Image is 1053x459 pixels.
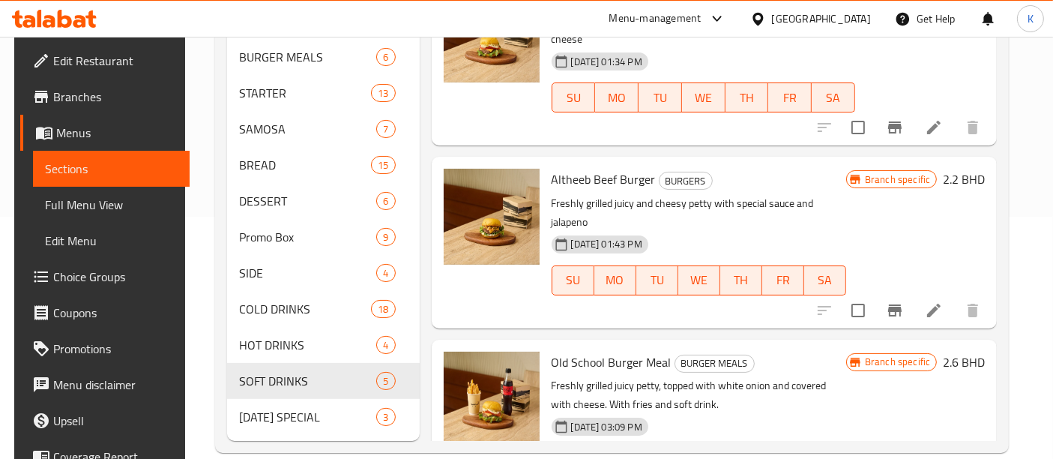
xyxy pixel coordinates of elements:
[552,82,596,112] button: SU
[239,264,377,282] span: SIDE
[20,403,190,439] a: Upsell
[371,300,395,318] div: items
[53,412,178,430] span: Upsell
[239,84,372,102] span: STARTER
[842,295,874,326] span: Select to update
[239,228,377,246] span: Promo Box
[20,115,190,151] a: Menus
[239,48,377,66] div: BURGER MEALS
[377,194,394,208] span: 6
[600,269,630,291] span: MO
[239,408,377,426] div: RAMADAN SPECIAL
[720,265,762,295] button: TH
[53,340,178,358] span: Promotions
[731,87,763,109] span: TH
[595,82,639,112] button: MO
[227,399,420,435] div: [DATE] SPECIAL3
[565,420,648,434] span: [DATE] 03:09 PM
[725,82,769,112] button: TH
[372,302,394,316] span: 18
[45,196,178,214] span: Full Menu View
[377,266,394,280] span: 4
[239,192,377,210] span: DESSERT
[227,147,420,183] div: BREAD15
[925,301,943,319] a: Edit menu item
[955,292,991,328] button: delete
[639,82,682,112] button: TU
[768,82,812,112] button: FR
[376,48,395,66] div: items
[444,352,540,448] img: Old School Burger Meal
[239,120,377,138] div: SAMOSA
[45,160,178,178] span: Sections
[227,39,420,75] div: BURGER MEALS6
[227,255,420,291] div: SIDE4
[239,372,377,390] span: SOFT DRINKS
[812,82,855,112] button: SA
[53,376,178,394] span: Menu disclaimer
[762,265,804,295] button: FR
[227,219,420,255] div: Promo Box9
[227,363,420,399] div: SOFT DRINKS5
[53,52,178,70] span: Edit Restaurant
[688,87,719,109] span: WE
[859,172,936,187] span: Branch specific
[552,168,656,190] span: Altheeb Beef Burger
[682,82,725,112] button: WE
[552,376,846,414] p: Freshly grilled juicy petty, topped with white onion and covered with cheese. With fries and soft...
[552,265,594,295] button: SU
[377,50,394,64] span: 6
[675,355,755,373] div: BURGER MEALS
[239,336,377,354] span: HOT DRINKS
[227,183,420,219] div: DESSERT6
[594,265,636,295] button: MO
[925,118,943,136] a: Edit menu item
[45,232,178,250] span: Edit Menu
[53,268,178,286] span: Choice Groups
[601,87,633,109] span: MO
[678,265,720,295] button: WE
[53,304,178,322] span: Coupons
[377,230,394,244] span: 9
[376,264,395,282] div: items
[227,291,420,327] div: COLD DRINKS18
[377,122,394,136] span: 7
[372,86,394,100] span: 13
[444,169,540,265] img: Altheeb Beef Burger
[376,372,395,390] div: items
[804,265,846,295] button: SA
[377,410,394,424] span: 3
[774,87,806,109] span: FR
[33,187,190,223] a: Full Menu View
[372,158,394,172] span: 15
[609,10,702,28] div: Menu-management
[877,109,913,145] button: Branch-specific-item
[877,292,913,328] button: Branch-specific-item
[552,351,672,373] span: Old School Burger Meal
[371,156,395,174] div: items
[645,87,676,109] span: TU
[33,223,190,259] a: Edit Menu
[565,237,648,251] span: [DATE] 01:43 PM
[377,338,394,352] span: 4
[53,88,178,106] span: Branches
[726,269,756,291] span: TH
[20,295,190,331] a: Coupons
[818,87,849,109] span: SA
[859,355,936,369] span: Branch specific
[552,194,846,232] p: Freshly grilled juicy and cheesy petty with special sauce and jalapeno
[943,169,985,190] h6: 2.2 BHD
[558,269,588,291] span: SU
[20,331,190,367] a: Promotions
[772,10,871,27] div: [GEOGRAPHIC_DATA]
[955,109,991,145] button: delete
[660,172,712,190] span: BURGERS
[239,156,372,174] span: BREAD
[642,269,672,291] span: TU
[636,265,678,295] button: TU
